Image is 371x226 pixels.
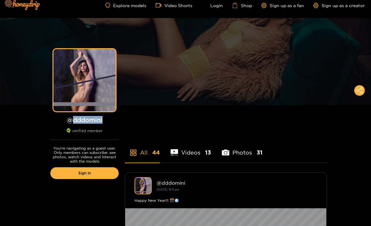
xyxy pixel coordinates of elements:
span: video-camera [156,2,164,8]
small: [DATE] 19:11 pm [157,188,179,191]
a: Explore models [105,3,146,8]
span: 31 [257,149,263,156]
a: Video Shorts [156,2,192,8]
li: Photos [222,135,263,163]
a: Login [202,2,223,8]
span: 13 [205,149,211,156]
img: dddomini [135,177,152,194]
a: Shop [232,2,252,8]
div: @ dddomini [157,180,317,186]
a: Sign in [50,167,119,179]
span: appstore [130,149,137,156]
li: All [125,135,160,163]
li: Videos [171,135,211,163]
h1: @ dddomini [50,116,119,124]
a: Sign up as a fan [261,3,304,8]
span: 44 [152,149,160,156]
div: Happy New Year!!! 🎊🪩 [135,197,317,204]
a: Sign up as a creator [313,3,365,8]
p: You're navigating as a guest user. Only members can subscribe, see photos, watch videos and inter... [50,146,119,164]
div: verified member [50,128,119,140]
